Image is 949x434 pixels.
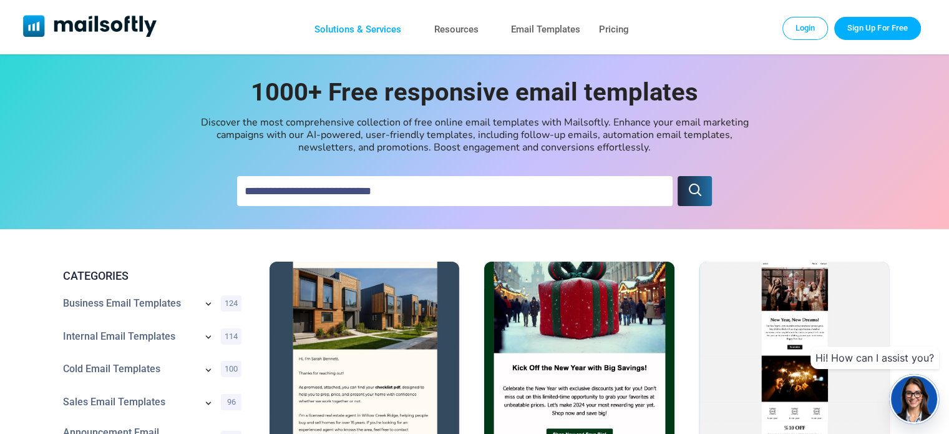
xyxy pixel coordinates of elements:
[810,347,939,369] div: Hi! How can I assist you?
[511,21,580,39] a: Email Templates
[202,330,215,345] a: Show subcategories for Internal Email Templates
[63,297,196,310] a: Category
[599,21,629,39] a: Pricing
[194,116,756,154] div: Discover the most comprehensive collection of free online email templates with Mailsoftly. Enhanc...
[889,376,939,422] img: agent
[53,268,246,284] div: CATEGORIES
[225,78,724,106] h1: 1000+ Free responsive email templates
[434,21,479,39] a: Resources
[202,297,215,312] a: Show subcategories for Business Email Templates
[63,330,196,343] a: Category
[782,17,829,39] a: Login
[834,17,921,39] a: Trial
[23,15,157,39] a: Mailsoftly
[314,21,401,39] a: Solutions & Services
[202,397,215,412] a: Show subcategories for Sales Email Templates
[63,396,196,408] a: Category
[23,15,157,37] img: Mailsoftly Logo
[202,363,215,378] a: Show subcategories for Cold Email Templates
[63,363,196,375] a: Category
